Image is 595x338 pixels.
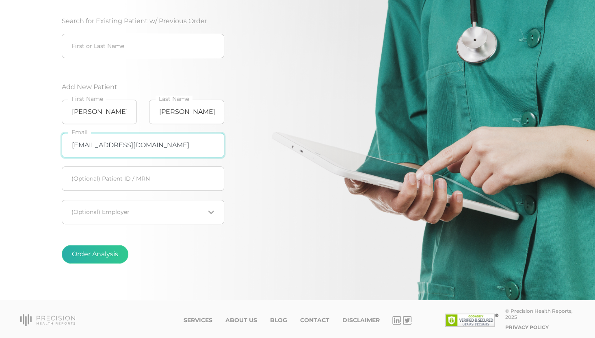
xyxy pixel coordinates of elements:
label: Search for Existing Patient w/ Previous Order [62,16,207,26]
button: Order Analysis [62,245,128,264]
a: Blog [270,317,287,324]
input: Patient ID / MRN [62,166,224,191]
a: Services [183,317,212,324]
div: Search for option [62,200,224,224]
a: About Us [225,317,257,324]
input: First Name [62,100,137,124]
img: SSL site seal - click to verify [445,314,498,327]
input: First or Last Name [62,34,224,58]
label: Add New Patient [62,82,224,92]
div: © Precision Health Reports, 2025 [505,308,575,320]
a: Disclaimer [342,317,379,324]
input: Email [62,133,224,157]
a: Contact [300,317,329,324]
a: Privacy Policy [505,324,548,330]
input: Search for option [72,208,205,216]
input: Last Name [149,100,224,124]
